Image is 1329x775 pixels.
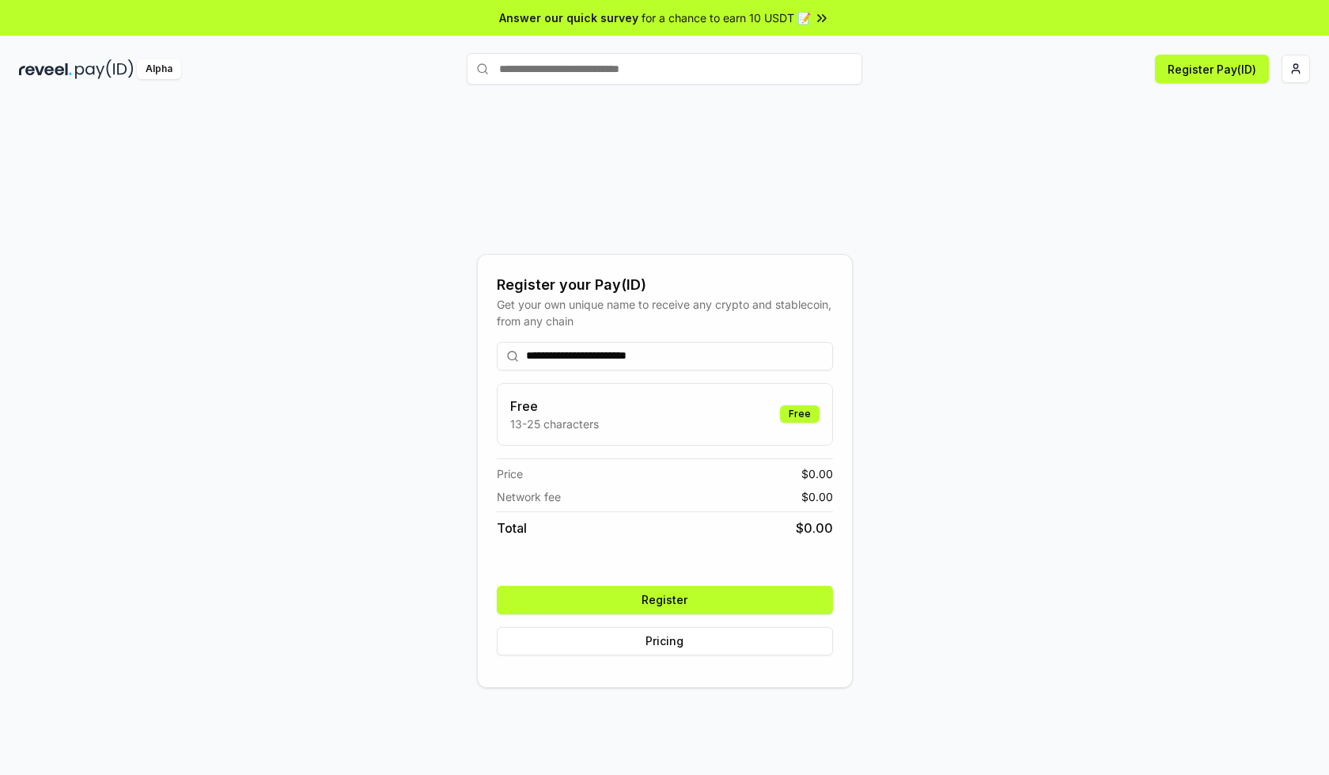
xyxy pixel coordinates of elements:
span: $ 0.00 [801,488,833,505]
h3: Free [510,397,599,416]
span: Answer our quick survey [499,9,638,26]
button: Register [497,586,833,614]
button: Pricing [497,627,833,655]
div: Alpha [137,59,181,79]
div: Get your own unique name to receive any crypto and stablecoin, from any chain [497,296,833,329]
div: Free [780,405,820,423]
img: reveel_dark [19,59,72,79]
span: Network fee [497,488,561,505]
span: $ 0.00 [801,465,833,482]
span: Total [497,519,527,538]
img: pay_id [75,59,134,79]
button: Register Pay(ID) [1155,55,1269,83]
span: for a chance to earn 10 USDT 📝 [642,9,811,26]
div: Register your Pay(ID) [497,274,833,296]
span: Price [497,465,523,482]
p: 13-25 characters [510,416,599,432]
span: $ 0.00 [796,519,833,538]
